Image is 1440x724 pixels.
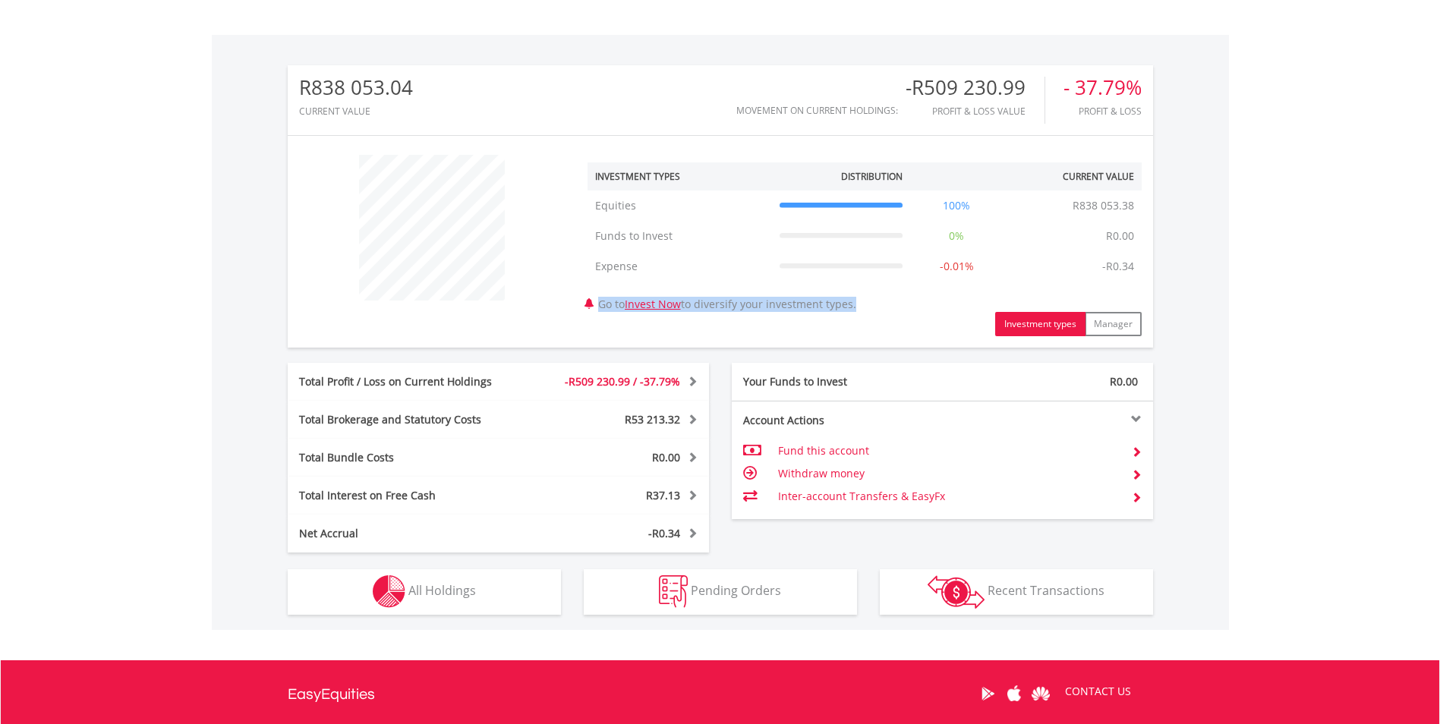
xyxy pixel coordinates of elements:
[732,413,943,428] div: Account Actions
[646,488,680,502] span: R37.13
[880,569,1153,615] button: Recent Transactions
[1063,77,1142,99] div: - 37.79%
[1098,221,1142,251] td: R0.00
[1003,162,1142,190] th: Current Value
[648,526,680,540] span: -R0.34
[299,77,413,99] div: R838 053.04
[588,162,772,190] th: Investment Types
[288,374,534,389] div: Total Profit / Loss on Current Holdings
[588,221,772,251] td: Funds to Invest
[1095,251,1142,282] td: -R0.34
[1028,670,1054,717] a: Huawei
[732,374,943,389] div: Your Funds to Invest
[288,488,534,503] div: Total Interest on Free Cash
[910,190,1003,221] td: 100%
[1085,312,1142,336] button: Manager
[588,251,772,282] td: Expense
[576,147,1153,336] div: Go to to diversify your investment types.
[736,105,898,115] div: Movement on Current Holdings:
[288,450,534,465] div: Total Bundle Costs
[1054,670,1142,713] a: CONTACT US
[910,251,1003,282] td: -0.01%
[988,582,1104,599] span: Recent Transactions
[1063,106,1142,116] div: Profit & Loss
[906,106,1045,116] div: Profit & Loss Value
[910,221,1003,251] td: 0%
[373,575,405,608] img: holdings-wht.png
[691,582,781,599] span: Pending Orders
[588,190,772,221] td: Equities
[1110,374,1138,389] span: R0.00
[975,670,1001,717] a: Google Play
[778,485,1119,508] td: Inter-account Transfers & EasyFx
[1065,190,1142,221] td: R838 053.38
[1001,670,1028,717] a: Apple
[841,170,903,183] div: Distribution
[659,575,688,608] img: pending_instructions-wht.png
[408,582,476,599] span: All Holdings
[652,450,680,464] span: R0.00
[778,439,1119,462] td: Fund this account
[288,569,561,615] button: All Holdings
[625,412,680,427] span: R53 213.32
[906,77,1045,99] div: -R509 230.99
[778,462,1119,485] td: Withdraw money
[288,526,534,541] div: Net Accrual
[625,297,681,311] a: Invest Now
[288,412,534,427] div: Total Brokerage and Statutory Costs
[584,569,857,615] button: Pending Orders
[928,575,985,609] img: transactions-zar-wht.png
[565,374,680,389] span: -R509 230.99 / -37.79%
[299,106,413,116] div: CURRENT VALUE
[995,312,1086,336] button: Investment types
